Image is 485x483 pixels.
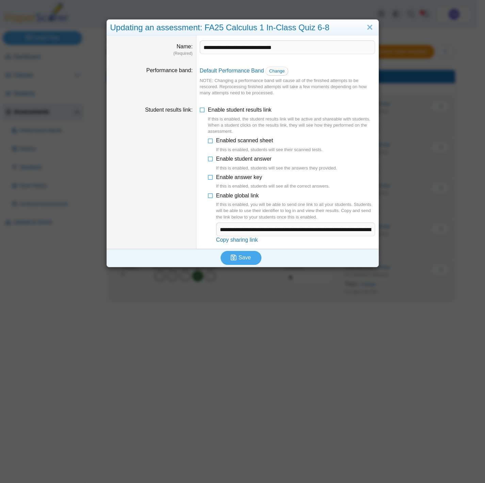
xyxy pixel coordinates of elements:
[239,255,251,260] span: Save
[216,202,375,220] div: If this is enabled, you will be able to send one link to all your students. Students will be able...
[200,68,264,74] a: Default Performance Band
[216,174,330,190] span: Enable answer key
[269,68,285,74] span: Change
[177,44,193,49] label: Name
[208,116,375,135] div: If this is enabled, the student results link will be active and shareable with students. When a s...
[200,78,375,96] div: NOTE: Changing a performance band will cause all of the finished attempts to be rescored. Reproce...
[216,138,323,153] span: Enabled scanned sheet
[221,251,261,264] button: Save
[216,183,330,189] div: If this is enabled, students will see all the correct answers.
[216,193,375,220] span: Enable global link
[110,51,193,57] dfn: (Required)
[107,20,378,36] div: Updating an assessment: FA25 Calculus 1 In-Class Quiz 6-8
[145,107,193,113] label: Student results link
[216,165,337,171] div: If this is enabled, students will see the answers they provided.
[208,107,375,134] span: Enable student results link
[216,147,323,153] div: If this is enabled, students will see their scanned tests.
[146,67,193,73] label: Performance band
[265,67,289,76] a: Change
[216,156,337,171] span: Enable student answer
[216,237,258,243] a: Copy sharing link
[365,22,375,33] a: Close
